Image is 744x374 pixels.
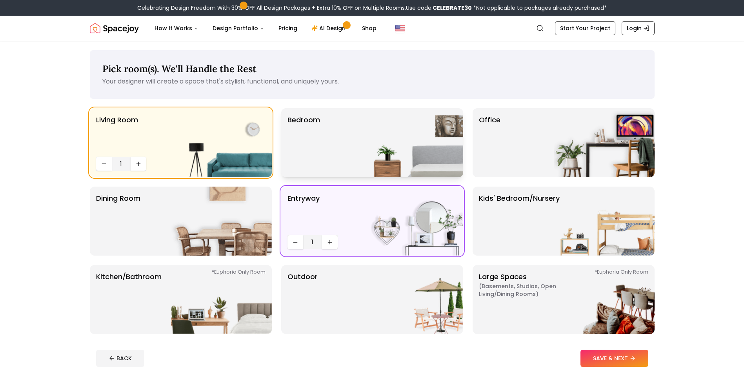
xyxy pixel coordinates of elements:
p: Large Spaces [479,271,577,328]
img: Office [554,108,655,177]
a: AI Design [305,20,354,36]
img: Dining Room [171,187,272,256]
p: Kids' Bedroom/Nursery [479,193,560,249]
p: entryway [287,193,320,232]
a: Start Your Project [555,21,615,35]
p: Bedroom [287,114,320,171]
span: Pick room(s). We'll Handle the Rest [102,63,256,75]
span: ( Basements, Studios, Open living/dining rooms ) [479,282,577,298]
img: Kids' Bedroom/Nursery [554,187,655,256]
p: Your designer will create a space that's stylish, functional, and uniquely yours. [102,77,642,86]
img: entryway [363,187,463,256]
a: Shop [356,20,383,36]
a: Spacejoy [90,20,139,36]
img: Outdoor [363,265,463,334]
button: Decrease quantity [287,235,303,249]
button: Design Portfolio [206,20,271,36]
button: Increase quantity [131,157,146,171]
img: Kitchen/Bathroom *Euphoria Only [171,265,272,334]
p: Outdoor [287,271,318,328]
a: Login [622,21,655,35]
p: Dining Room [96,193,140,249]
p: Kitchen/Bathroom [96,271,162,328]
nav: Global [90,16,655,41]
img: United States [395,24,405,33]
button: SAVE & NEXT [580,350,648,367]
div: Celebrating Design Freedom With 30% OFF All Design Packages + Extra 10% OFF on Multiple Rooms. [137,4,607,12]
img: Bedroom [363,108,463,177]
span: *Not applicable to packages already purchased* [472,4,607,12]
nav: Main [148,20,383,36]
img: Living Room [171,108,272,177]
b: CELEBRATE30 [433,4,472,12]
button: How It Works [148,20,205,36]
button: Decrease quantity [96,157,112,171]
img: Spacejoy Logo [90,20,139,36]
p: Office [479,114,500,171]
a: Pricing [272,20,304,36]
span: Use code: [406,4,472,12]
span: 1 [115,159,127,169]
img: Large Spaces *Euphoria Only [554,265,655,334]
span: 1 [306,238,319,247]
button: Increase quantity [322,235,338,249]
button: BACK [96,350,144,367]
p: Living Room [96,114,138,154]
